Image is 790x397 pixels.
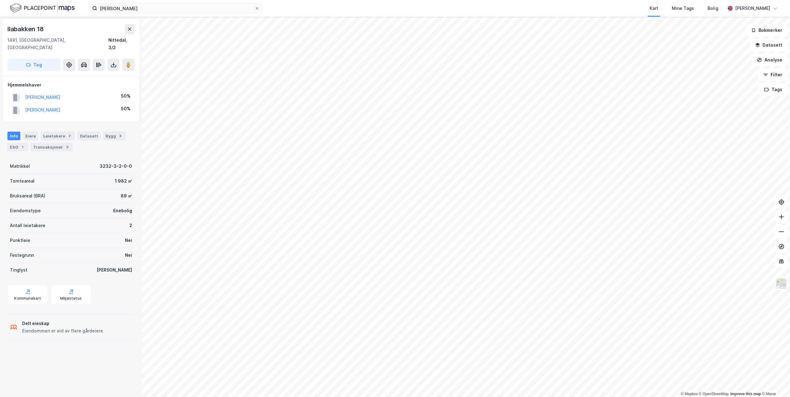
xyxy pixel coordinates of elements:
a: OpenStreetMap [699,392,729,396]
div: Nei [125,251,132,259]
button: Datasett [750,39,788,51]
div: Nittedal, 3/2 [108,36,135,51]
div: Bolig [708,5,718,12]
iframe: Chat Widget [759,367,790,397]
div: 89 ㎡ [121,192,132,200]
div: 2 [129,222,132,229]
input: Søk på adresse, matrikkel, gårdeiere, leietakere eller personer [97,4,255,13]
div: Punktleie [10,237,30,244]
div: 1481, [GEOGRAPHIC_DATA], [GEOGRAPHIC_DATA] [7,36,108,51]
button: Tags [759,83,788,96]
div: Matrikkel [10,163,30,170]
button: Filter [758,69,788,81]
div: Kontrollprogram for chat [759,367,790,397]
div: 3232-3-2-0-0 [100,163,132,170]
div: 50% [121,92,131,100]
div: Tomteareal [10,177,35,185]
a: Improve this map [730,392,761,396]
div: Leietakere [41,132,75,140]
div: 1 982 ㎡ [115,177,132,185]
div: Bruksareal (BRA) [10,192,45,200]
div: 2 [66,133,73,139]
div: 1 [19,144,26,150]
button: Analyse [752,54,788,66]
div: Mine Tags [672,5,694,12]
div: Datasett [77,132,101,140]
div: Kart [650,5,658,12]
div: Delt eieskap [22,320,103,327]
div: ESG [7,143,28,151]
div: Hjemmelshaver [8,81,134,89]
div: 3 [117,133,123,139]
div: Kommunekart [14,296,41,301]
div: Bygg [103,132,126,140]
img: logo.f888ab2527a4732fd821a326f86c7f29.svg [10,3,75,14]
div: Ilabakken 18 [7,24,45,34]
div: Antall leietakere [10,222,45,229]
div: Tinglyst [10,266,27,274]
div: Info [7,132,20,140]
div: Miljøstatus [60,296,82,301]
div: Eiendommen er eid av flere gårdeiere [22,327,103,335]
div: Festegrunn [10,251,34,259]
div: Enebolig [113,207,132,214]
div: 3 [64,144,70,150]
div: [PERSON_NAME] [97,266,132,274]
img: Z [775,278,787,289]
div: 50% [121,105,131,112]
div: Eiendomstype [10,207,41,214]
div: Nei [125,237,132,244]
div: Transaksjoner [31,143,73,151]
button: Bokmerker [746,24,788,36]
button: Tag [7,59,60,71]
div: Eiere [23,132,38,140]
div: [PERSON_NAME] [735,5,770,12]
a: Mapbox [681,392,698,396]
